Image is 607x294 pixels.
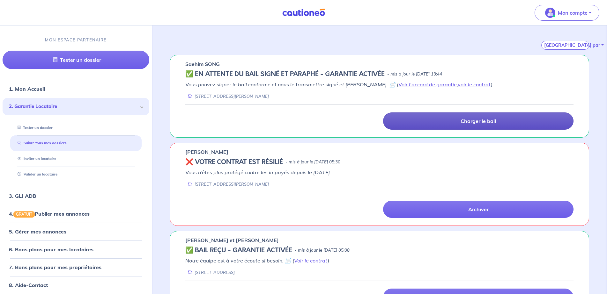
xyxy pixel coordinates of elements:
[468,206,489,212] p: Archiver
[3,207,149,220] div: 4.GRATUITPublier mes annonces
[9,228,66,235] a: 5. Gérer mes annonces
[3,82,149,95] div: 1. Mon Accueil
[387,71,442,77] p: - mis à jour le [DATE] 13:44
[545,8,555,18] img: illu_account_valid_menu.svg
[45,37,107,43] p: MON ESPACE PARTENAIRE
[185,158,574,166] div: state: REVOKED, Context: ,
[295,247,350,254] p: - mis à jour le [DATE] 05:08
[185,236,279,244] p: [PERSON_NAME] et [PERSON_NAME]
[383,201,574,218] a: Archiver
[185,148,228,156] p: [PERSON_NAME]
[10,169,142,180] div: Valider un locataire
[9,86,45,92] a: 1. Mon Accueil
[3,190,149,202] div: 3. GLI ADB
[185,70,385,78] h5: ✅️️️ EN ATTENTE DU BAIL SIGNÉ ET PARAPHÉ - GARANTIE ACTIVÉE
[15,141,67,146] a: Suivre tous mes dossiers
[3,279,149,291] div: 8. Aide-Contact
[10,138,142,149] div: Suivre tous mes dossiers
[9,264,101,270] a: 7. Bons plans pour mes propriétaires
[185,257,329,264] em: Notre équipe est à votre écoute si besoin. 📄 ( )
[185,181,269,187] div: [STREET_ADDRESS][PERSON_NAME]
[15,125,53,130] a: Tester un dossier
[461,118,496,124] p: Charger le bail
[535,5,599,21] button: illu_account_valid_menu.svgMon compte
[285,159,340,165] p: - mis à jour le [DATE] 05:30
[10,123,142,133] div: Tester un dossier
[3,98,149,115] div: 2. Garantie Locataire
[558,9,588,17] p: Mon compte
[383,112,574,130] a: Charger le bail
[9,282,48,288] a: 8. Aide-Contact
[9,246,93,253] a: 6. Bons plans pour mes locataires
[10,154,142,164] div: Inviter un locataire
[541,41,589,50] button: [GEOGRAPHIC_DATA] par
[3,243,149,256] div: 6. Bons plans pour mes locataires
[185,169,574,176] p: Vous n’êtes plus protégé contre les impayés depuis le [DATE]
[185,247,574,254] div: state: CONTRACT-VALIDATED, Context: IN-MANAGEMENT,IS-GL-CAUTION
[398,81,457,88] a: Voir l'accord de garantie
[280,9,328,17] img: Cautioneo
[294,257,328,264] a: Voir le contrat
[9,103,138,110] span: 2. Garantie Locataire
[9,193,36,199] a: 3. GLI ADB
[458,81,491,88] a: voir le contrat
[15,157,56,161] a: Inviter un locataire
[185,70,574,78] div: state: CONTRACT-SIGNED, Context: FINISHED,IS-GL-CAUTION
[185,158,283,166] h5: ❌ VOTRE CONTRAT EST RÉSILIÉ
[185,247,292,254] h5: ✅ BAIL REÇU - GARANTIE ACTIVÉE
[15,172,57,176] a: Valider un locataire
[185,93,269,99] div: [STREET_ADDRESS][PERSON_NAME]
[9,211,90,217] a: 4.GRATUITPublier mes annonces
[185,269,235,276] div: [STREET_ADDRESS]
[3,51,149,69] a: Tester un dossier
[3,225,149,238] div: 5. Gérer mes annonces
[3,261,149,274] div: 7. Bons plans pour mes propriétaires
[185,81,492,88] em: Vous pouvez signer le bail conforme et nous le transmettre signé et [PERSON_NAME]. 📄 ( , )
[185,60,220,68] p: Saehim SONG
